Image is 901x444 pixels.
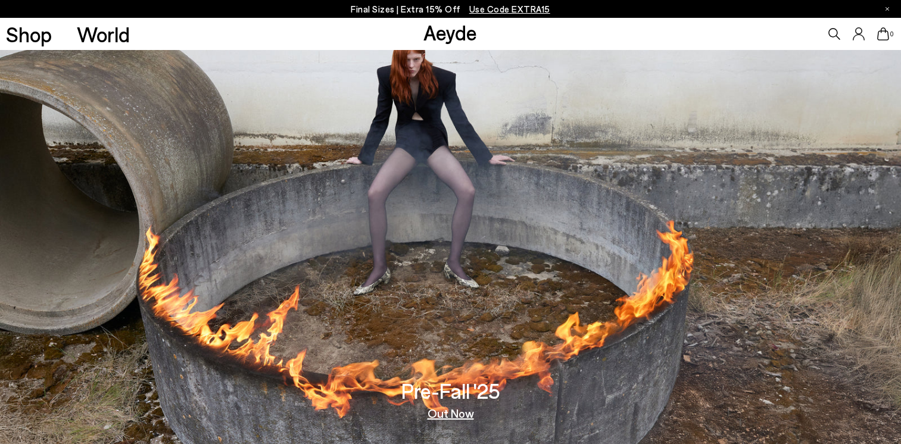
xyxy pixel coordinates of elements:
[469,4,550,14] span: Navigate to /collections/ss25-final-sizes
[877,27,889,40] a: 0
[428,407,474,419] a: Out Now
[77,24,130,45] a: World
[423,20,477,45] a: Aeyde
[401,380,500,401] h3: Pre-Fall '25
[351,2,550,17] p: Final Sizes | Extra 15% Off
[889,31,895,37] span: 0
[6,24,52,45] a: Shop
